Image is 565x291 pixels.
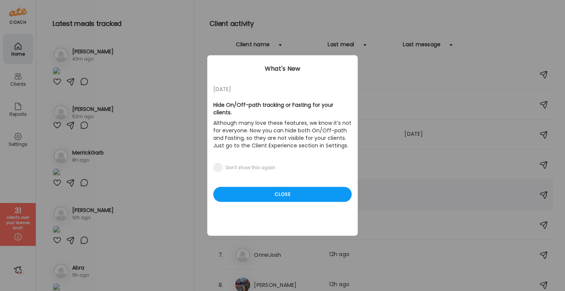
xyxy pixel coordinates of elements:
[213,187,352,202] div: Close
[226,165,275,171] div: Don't show this again
[213,101,333,116] b: Hide On/Off-path tracking or Fasting for your clients.
[207,64,358,73] div: What's New
[213,85,352,94] div: [DATE]
[213,118,352,151] p: Although many love these features, we know it’s not for everyone. Now you can hide both On/Off-pa...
